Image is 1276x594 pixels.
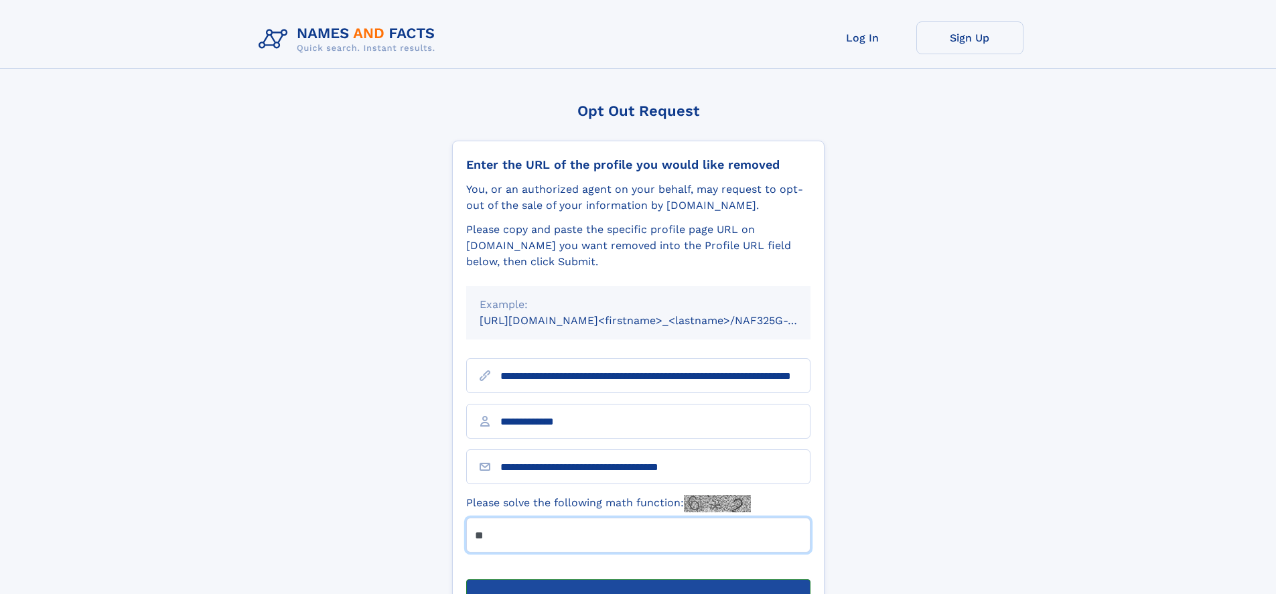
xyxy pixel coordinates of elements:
[809,21,916,54] a: Log In
[916,21,1023,54] a: Sign Up
[480,314,836,327] small: [URL][DOMAIN_NAME]<firstname>_<lastname>/NAF325G-xxxxxxxx
[253,21,446,58] img: Logo Names and Facts
[466,157,810,172] div: Enter the URL of the profile you would like removed
[466,495,751,512] label: Please solve the following math function:
[466,222,810,270] div: Please copy and paste the specific profile page URL on [DOMAIN_NAME] you want removed into the Pr...
[452,102,825,119] div: Opt Out Request
[466,181,810,214] div: You, or an authorized agent on your behalf, may request to opt-out of the sale of your informatio...
[480,297,797,313] div: Example:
